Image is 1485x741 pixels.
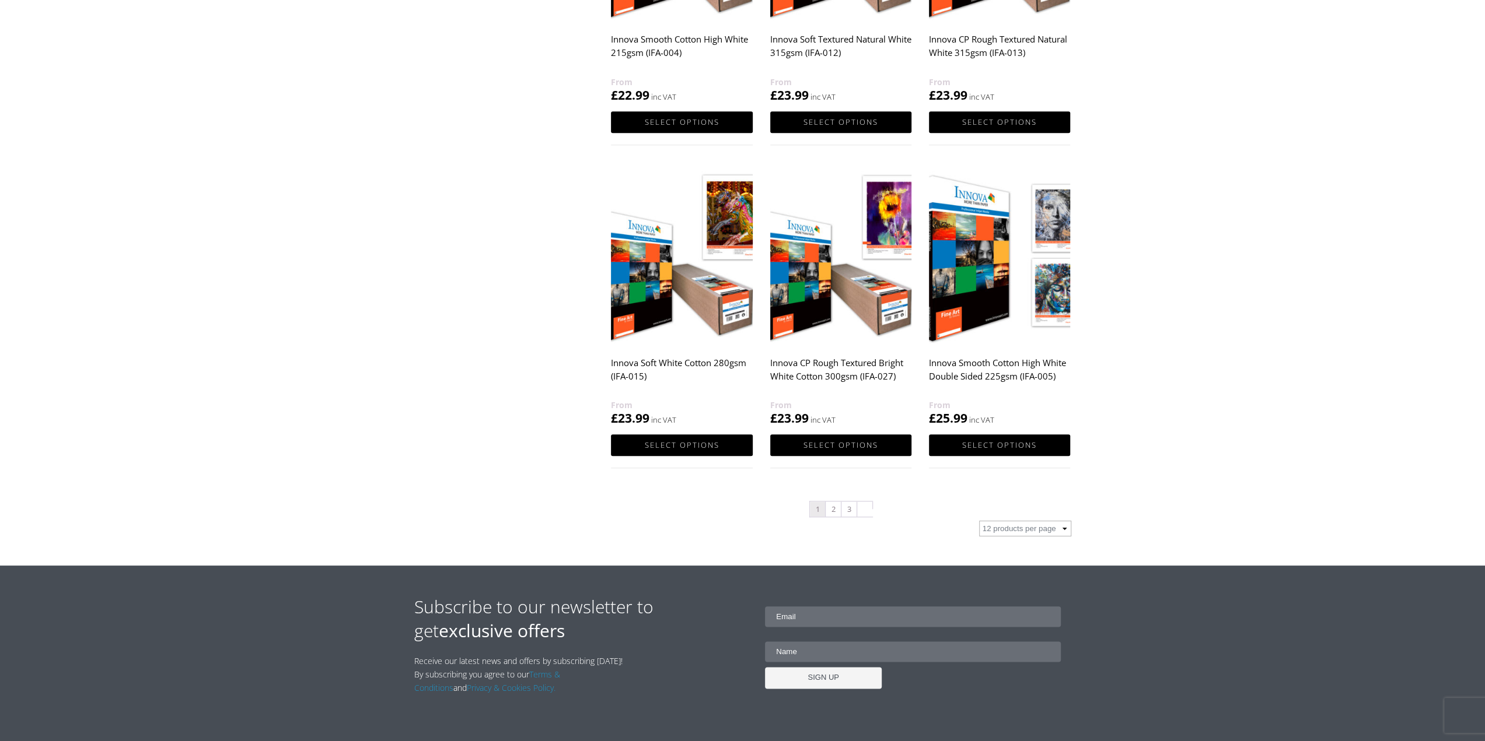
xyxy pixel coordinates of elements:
[611,410,618,426] span: £
[611,29,752,75] h2: Innova Smooth Cotton High White 215gsm (IFA-004)
[765,606,1061,627] input: Email
[770,87,809,103] bdi: 23.99
[929,167,1070,427] a: Innova Smooth Cotton High White Double Sided 225gsm (IFA-005) £25.99
[770,167,911,344] img: Innova CP Rough Textured Bright White Cotton 300gsm (IFA-027)
[611,500,1071,521] nav: Product Pagination
[611,87,649,103] bdi: 22.99
[770,111,911,133] a: Select options for “Innova Soft Textured Natural White 315gsm (IFA-012)”
[929,434,1070,456] a: Select options for “Innova Smooth Cotton High White Double Sided 225gsm (IFA-005)”
[611,434,752,456] a: Select options for “Innova Soft White Cotton 280gsm (IFA-015)”
[611,111,752,133] a: Select options for “Innova Smooth Cotton High White 215gsm (IFA-004)”
[611,410,649,426] bdi: 23.99
[414,654,629,694] p: Receive our latest news and offers by subscribing [DATE]! By subscribing you agree to our and
[826,501,841,517] a: Page 2
[929,87,967,103] bdi: 23.99
[929,352,1070,398] h2: Innova Smooth Cotton High White Double Sided 225gsm (IFA-005)
[765,641,1061,662] input: Name
[929,29,1070,75] h2: Innova CP Rough Textured Natural White 315gsm (IFA-013)
[770,410,777,426] span: £
[929,410,936,426] span: £
[439,619,565,642] strong: exclusive offers
[929,410,967,426] bdi: 25.99
[611,352,752,398] h2: Innova Soft White Cotton 280gsm (IFA-015)
[414,595,743,642] h2: Subscribe to our newsletter to get
[765,667,882,689] input: SIGN UP
[929,87,936,103] span: £
[770,434,911,456] a: Select options for “Innova CP Rough Textured Bright White Cotton 300gsm (IFA-027)”
[467,682,555,693] a: Privacy & Cookies Policy.
[810,501,825,517] span: Page 1
[929,167,1070,344] img: Innova Smooth Cotton High White Double Sided 225gsm (IFA-005)
[611,87,618,103] span: £
[611,167,752,427] a: Innova Soft White Cotton 280gsm (IFA-015) £23.99
[770,87,777,103] span: £
[611,167,752,344] img: Innova Soft White Cotton 280gsm (IFA-015)
[770,410,809,426] bdi: 23.99
[770,352,911,398] h2: Innova CP Rough Textured Bright White Cotton 300gsm (IFA-027)
[770,167,911,427] a: Innova CP Rough Textured Bright White Cotton 300gsm (IFA-027) £23.99
[929,111,1070,133] a: Select options for “Innova CP Rough Textured Natural White 315gsm (IFA-013)”
[770,29,911,75] h2: Innova Soft Textured Natural White 315gsm (IFA-012)
[841,501,857,517] a: Page 3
